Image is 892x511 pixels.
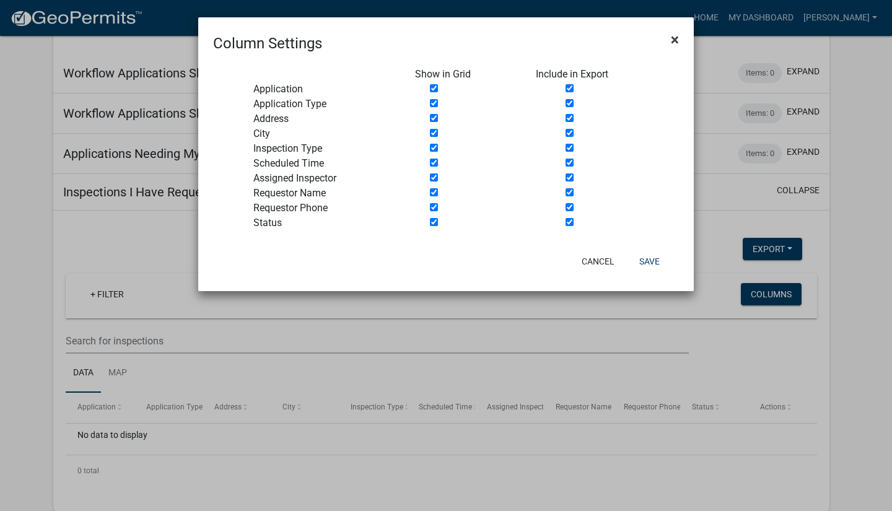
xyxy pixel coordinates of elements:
button: Close [661,22,689,57]
span: × [671,31,679,48]
button: Cancel [572,250,624,273]
div: Application [244,82,406,97]
div: Assigned Inspector [244,171,406,186]
div: City [244,126,406,141]
h4: Column Settings [213,32,322,55]
div: Status [244,216,406,230]
div: Show in Grid [406,67,527,82]
div: Application Type [244,97,406,111]
div: Scheduled Time [244,156,406,171]
button: Save [629,250,670,273]
div: Requestor Name [244,186,406,201]
div: Inspection Type [244,141,406,156]
div: Requestor Phone [244,201,406,216]
div: Include in Export [527,67,648,82]
div: Address [244,111,406,126]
